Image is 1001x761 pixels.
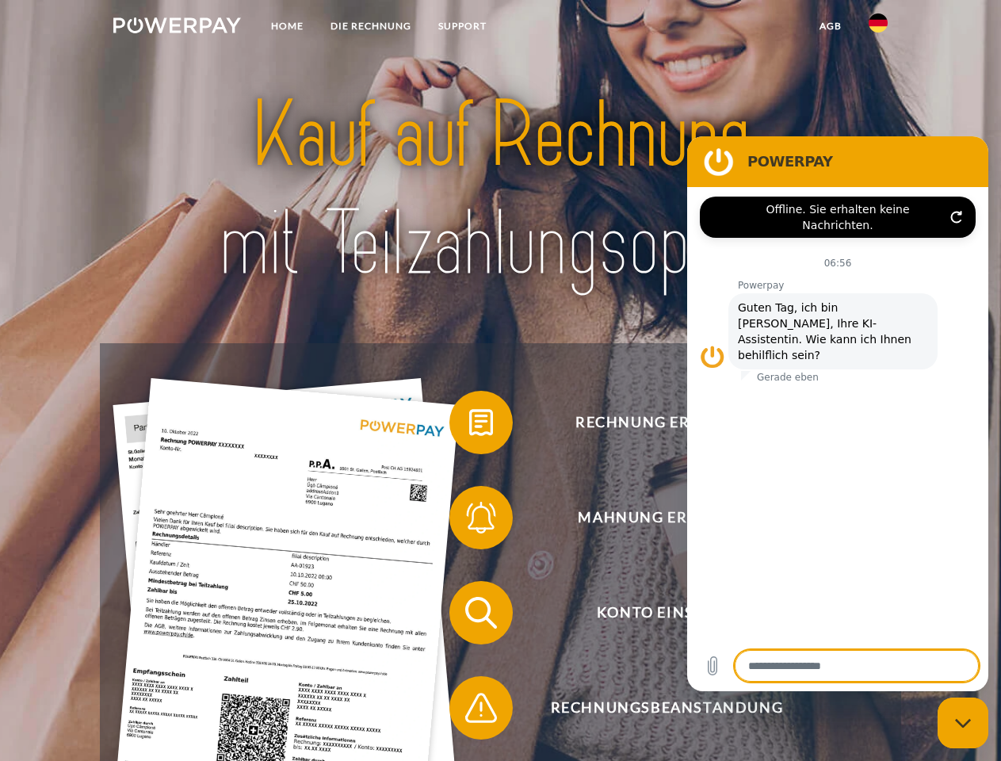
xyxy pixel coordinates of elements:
[687,136,988,691] iframe: Messaging-Fenster
[472,581,861,644] span: Konto einsehen
[461,688,501,728] img: qb_warning.svg
[472,486,861,549] span: Mahnung erhalten?
[449,486,862,549] button: Mahnung erhalten?
[806,12,855,40] a: agb
[938,698,988,748] iframe: Schaltfläche zum Öffnen des Messaging-Fensters; Konversation läuft
[449,391,862,454] button: Rechnung erhalten?
[449,676,862,740] button: Rechnungsbeanstandung
[472,676,861,740] span: Rechnungsbeanstandung
[151,76,850,304] img: title-powerpay_de.svg
[461,403,501,442] img: qb_bill.svg
[472,391,861,454] span: Rechnung erhalten?
[258,12,317,40] a: Home
[317,12,425,40] a: DIE RECHNUNG
[869,13,888,33] img: de
[113,17,241,33] img: logo-powerpay-white.svg
[425,12,500,40] a: SUPPORT
[449,581,862,644] button: Konto einsehen
[461,498,501,537] img: qb_bell.svg
[461,593,501,633] img: qb_search.svg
